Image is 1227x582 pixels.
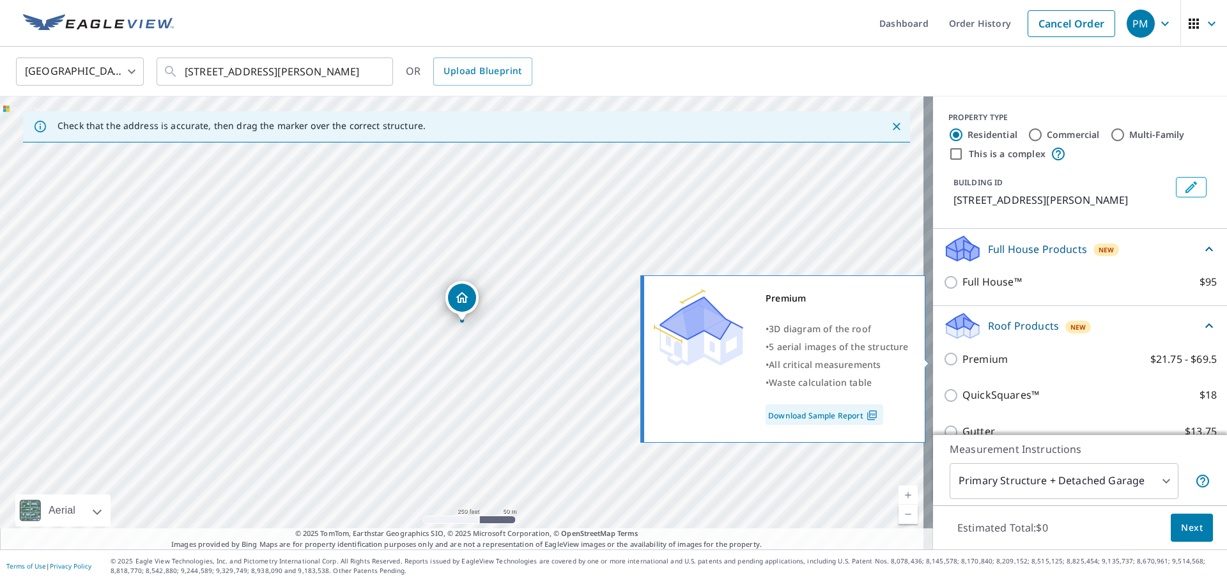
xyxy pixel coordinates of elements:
button: Close [888,118,905,135]
a: Current Level 17, Zoom In [899,486,918,505]
label: Residential [968,128,1017,141]
div: • [766,356,909,374]
img: EV Logo [23,14,174,33]
p: $95 [1200,274,1217,290]
span: New [1070,322,1086,332]
p: Gutter [962,424,995,440]
div: Premium [766,289,909,307]
div: Roof ProductsNew [943,311,1217,341]
a: Current Level 17, Zoom Out [899,505,918,524]
p: $13.75 [1185,424,1217,440]
div: OR [406,57,532,86]
a: OpenStreetMap [561,528,615,538]
p: © 2025 Eagle View Technologies, Inc. and Pictometry International Corp. All Rights Reserved. Repo... [111,556,1221,576]
span: 5 aerial images of the structure [769,341,908,353]
p: $18 [1200,387,1217,403]
p: Check that the address is accurate, then drag the marker over the correct structure. [58,120,426,132]
span: © 2025 TomTom, Earthstar Geographics SIO, © 2025 Microsoft Corporation, © [295,528,638,539]
label: Multi-Family [1129,128,1185,141]
button: Next [1171,514,1213,542]
div: [GEOGRAPHIC_DATA] [16,54,144,89]
span: Next [1181,520,1203,536]
div: Aerial [15,494,111,526]
div: PROPERTY TYPE [948,112,1212,123]
p: [STREET_ADDRESS][PERSON_NAME] [953,192,1171,208]
p: | [6,562,91,570]
span: Your report will include the primary structure and a detached garage if one exists. [1195,473,1210,489]
button: Edit building 1 [1176,177,1207,197]
a: Privacy Policy [50,562,91,571]
div: Dropped pin, building 1, Residential property, 27 Charles St Hingham, MA 02043 [445,281,479,321]
div: • [766,320,909,338]
p: Measurement Instructions [950,441,1210,457]
p: Full House Products [988,241,1087,257]
div: • [766,338,909,356]
a: Terms of Use [6,562,46,571]
p: BUILDING ID [953,177,1003,188]
span: New [1099,245,1115,255]
p: Roof Products [988,318,1059,333]
a: Cancel Order [1028,10,1115,37]
a: Upload Blueprint [433,57,532,86]
div: PM [1127,10,1155,38]
label: This is a complex [969,148,1046,160]
div: Primary Structure + Detached Garage [950,463,1178,499]
div: Full House ProductsNew [943,234,1217,264]
p: QuickSquares™ [962,387,1039,403]
img: Pdf Icon [863,410,881,421]
p: Full House™ [962,274,1022,290]
span: All critical measurements [769,358,881,371]
div: Aerial [45,494,79,526]
div: • [766,374,909,392]
p: Premium [962,351,1008,367]
a: Terms [617,528,638,538]
input: Search by address or latitude-longitude [185,54,367,89]
label: Commercial [1047,128,1100,141]
span: Waste calculation table [769,376,872,388]
span: Upload Blueprint [444,63,521,79]
p: $21.75 - $69.5 [1150,351,1217,367]
p: Estimated Total: $0 [947,514,1058,542]
img: Premium [654,289,743,366]
span: 3D diagram of the roof [769,323,871,335]
a: Download Sample Report [766,404,883,425]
